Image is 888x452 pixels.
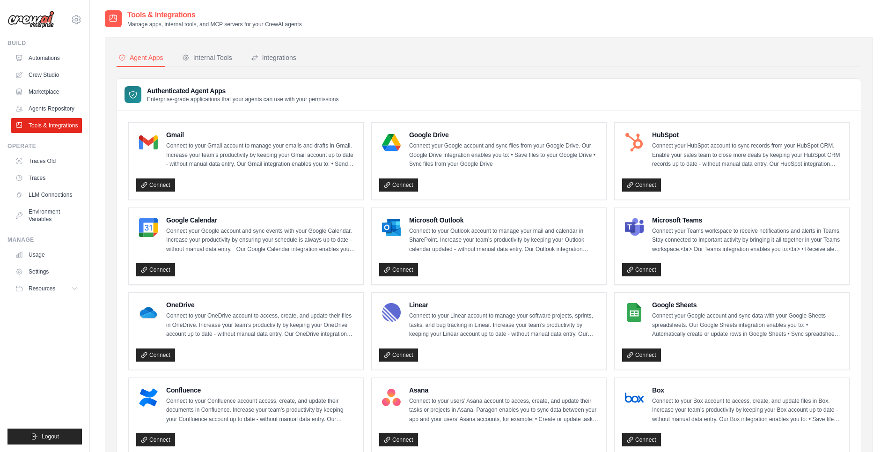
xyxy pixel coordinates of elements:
[136,263,175,276] a: Connect
[11,264,82,279] a: Settings
[11,51,82,66] a: Automations
[166,215,356,225] h4: Google Calendar
[11,67,82,82] a: Crew Studio
[625,218,644,237] img: Microsoft Teams Logo
[409,215,599,225] h4: Microsoft Outlook
[11,204,82,227] a: Environment Variables
[622,433,661,446] a: Connect
[166,130,356,140] h4: Gmail
[166,311,356,339] p: Connect to your OneDrive account to access, create, and update their files in OneDrive. Increase ...
[652,300,842,310] h4: Google Sheets
[7,39,82,47] div: Build
[127,21,302,28] p: Manage apps, internal tools, and MCP servers for your CrewAI agents
[382,218,401,237] img: Microsoft Outlook Logo
[11,170,82,185] a: Traces
[382,388,401,407] img: Asana Logo
[136,178,175,192] a: Connect
[379,348,418,362] a: Connect
[409,227,599,254] p: Connect to your Outlook account to manage your mail and calendar in SharePoint. Increase your tea...
[625,388,644,407] img: Box Logo
[11,118,82,133] a: Tools & Integrations
[382,133,401,152] img: Google Drive Logo
[251,53,296,62] div: Integrations
[139,133,158,152] img: Gmail Logo
[7,429,82,445] button: Logout
[139,218,158,237] img: Google Calendar Logo
[382,303,401,322] img: Linear Logo
[379,433,418,446] a: Connect
[11,101,82,116] a: Agents Repository
[379,263,418,276] a: Connect
[7,11,54,29] img: Logo
[11,247,82,262] a: Usage
[147,86,339,96] h3: Authenticated Agent Apps
[249,49,298,67] button: Integrations
[625,303,644,322] img: Google Sheets Logo
[7,142,82,150] div: Operate
[652,397,842,424] p: Connect to your Box account to access, create, and update files in Box. Increase your team’s prod...
[136,433,175,446] a: Connect
[409,311,599,339] p: Connect to your Linear account to manage your software projects, sprints, tasks, and bug tracking...
[7,236,82,244] div: Manage
[11,187,82,202] a: LLM Connections
[29,285,55,292] span: Resources
[166,141,356,169] p: Connect to your Gmail account to manage your emails and drafts in Gmail. Increase your team’s pro...
[182,53,232,62] div: Internal Tools
[625,133,644,152] img: HubSpot Logo
[136,348,175,362] a: Connect
[409,385,599,395] h4: Asana
[379,178,418,192] a: Connect
[139,303,158,322] img: OneDrive Logo
[127,9,302,21] h2: Tools & Integrations
[652,215,842,225] h4: Microsoft Teams
[409,300,599,310] h4: Linear
[652,141,842,169] p: Connect your HubSpot account to sync records from your HubSpot CRM. Enable your sales team to clo...
[652,227,842,254] p: Connect your Teams workspace to receive notifications and alerts in Teams. Stay connected to impo...
[139,388,158,407] img: Confluence Logo
[11,281,82,296] button: Resources
[622,178,661,192] a: Connect
[622,348,661,362] a: Connect
[147,96,339,103] p: Enterprise-grade applications that your agents can use with your permissions
[11,84,82,99] a: Marketplace
[409,130,599,140] h4: Google Drive
[652,385,842,395] h4: Box
[652,130,842,140] h4: HubSpot
[409,397,599,424] p: Connect to your users’ Asana account to access, create, and update their tasks or projects in Asa...
[117,49,165,67] button: Agent Apps
[166,227,356,254] p: Connect your Google account and sync events with your Google Calendar. Increase your productivity...
[622,263,661,276] a: Connect
[11,154,82,169] a: Traces Old
[166,397,356,424] p: Connect to your Confluence account access, create, and update their documents in Confluence. Incr...
[166,385,356,395] h4: Confluence
[118,53,163,62] div: Agent Apps
[42,433,59,440] span: Logout
[409,141,599,169] p: Connect your Google account and sync files from your Google Drive. Our Google Drive integration e...
[180,49,234,67] button: Internal Tools
[652,311,842,339] p: Connect your Google account and sync data with your Google Sheets spreadsheets. Our Google Sheets...
[166,300,356,310] h4: OneDrive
